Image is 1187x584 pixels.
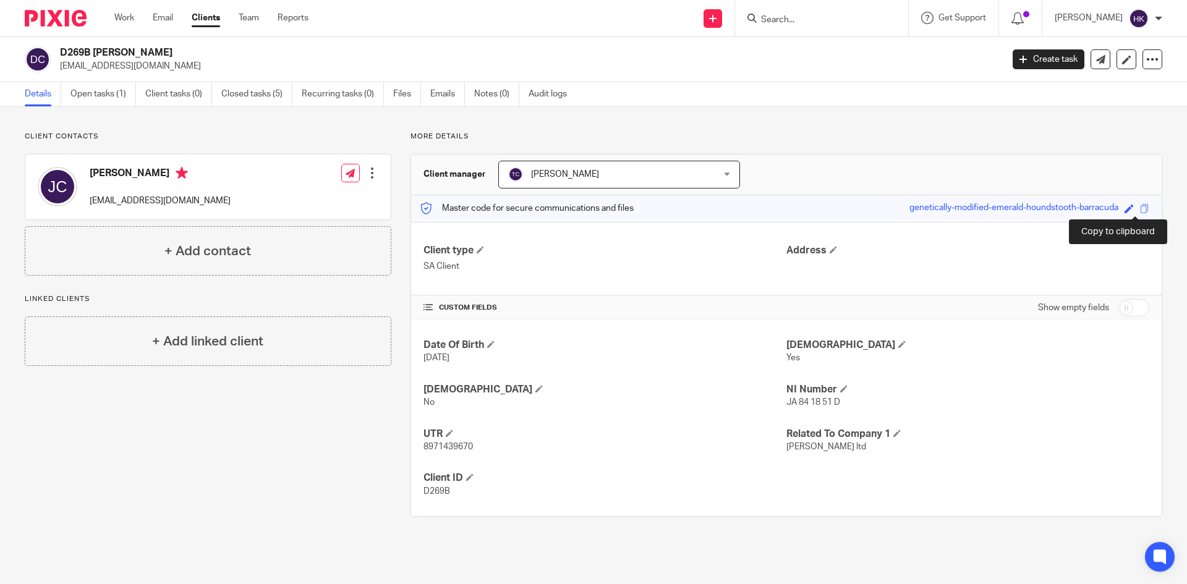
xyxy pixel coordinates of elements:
[529,82,576,106] a: Audit logs
[423,303,786,313] h4: CUSTOM FIELDS
[25,10,87,27] img: Pixie
[278,12,308,24] a: Reports
[430,82,465,106] a: Emails
[420,202,634,214] p: Master code for secure communications and files
[786,244,1149,257] h4: Address
[423,428,786,441] h4: UTR
[423,383,786,396] h4: [DEMOGRAPHIC_DATA]
[508,167,523,182] img: svg%3E
[221,82,292,106] a: Closed tasks (5)
[25,82,61,106] a: Details
[90,195,231,207] p: [EMAIL_ADDRESS][DOMAIN_NAME]
[423,244,786,257] h4: Client type
[786,339,1149,352] h4: [DEMOGRAPHIC_DATA]
[909,201,1118,216] div: genetically-modified-emerald-houndstooth-barracuda
[786,442,866,451] span: [PERSON_NAME] ltd
[760,15,871,26] input: Search
[1055,12,1123,24] p: [PERSON_NAME]
[239,12,259,24] a: Team
[25,132,391,142] p: Client contacts
[60,60,994,72] p: [EMAIL_ADDRESS][DOMAIN_NAME]
[938,14,986,22] span: Get Support
[60,46,807,59] h2: D269B [PERSON_NAME]
[1013,49,1084,69] a: Create task
[423,339,786,352] h4: Date Of Birth
[38,167,77,206] img: svg%3E
[786,353,800,362] span: Yes
[786,428,1149,441] h4: Related To Company 1
[176,167,188,179] i: Primary
[152,332,263,351] h4: + Add linked client
[70,82,136,106] a: Open tasks (1)
[423,487,450,496] span: D269B
[1129,9,1149,28] img: svg%3E
[786,383,1149,396] h4: NI Number
[531,170,599,179] span: [PERSON_NAME]
[423,472,786,485] h4: Client ID
[423,442,473,451] span: 8971439670
[474,82,519,106] a: Notes (0)
[164,242,251,261] h4: + Add contact
[153,12,173,24] a: Email
[423,398,435,407] span: No
[90,167,231,182] h4: [PERSON_NAME]
[423,353,449,362] span: [DATE]
[786,398,840,407] span: JA 84 18 51 D
[302,82,384,106] a: Recurring tasks (0)
[393,82,421,106] a: Files
[423,168,486,180] h3: Client manager
[411,132,1162,142] p: More details
[192,12,220,24] a: Clients
[114,12,134,24] a: Work
[145,82,212,106] a: Client tasks (0)
[1038,302,1109,314] label: Show empty fields
[25,46,51,72] img: svg%3E
[25,294,391,304] p: Linked clients
[423,260,786,273] p: SA Client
